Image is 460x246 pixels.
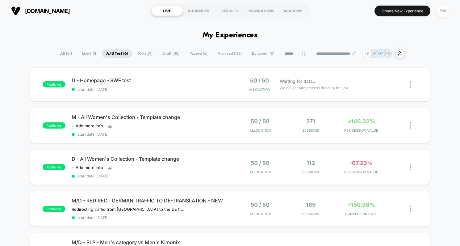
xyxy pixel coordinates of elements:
span: All ( 61 ) [56,49,77,58]
img: close [410,164,411,170]
span: PER SESSION VALUE [337,170,385,174]
div: INSPIRATIONS [246,6,277,16]
span: Allocation [249,212,271,216]
span: Sessions [287,128,334,133]
span: By Label [252,51,267,56]
span: Sessions [287,212,334,216]
div: LIVE [151,6,183,16]
span: start date: [DATE] [72,174,230,178]
span: Archived ( 133 ) [213,49,246,58]
span: 50 / 50 [250,77,269,84]
span: A/B Test ( 6 ) [102,49,132,58]
span: 271 [306,118,315,125]
span: + Add more info [72,123,103,128]
span: M - All Women's Collection - Template change [72,114,230,120]
p: HB [385,51,390,56]
span: 165 [306,201,316,208]
span: 112 [307,160,315,166]
span: Allocation [249,170,271,174]
span: Sessions [287,170,334,174]
h1: My Experiences [203,31,258,40]
img: close [410,122,411,129]
div: ACADEMY [277,6,309,16]
span: +150.98% [347,201,375,208]
div: REPORTS [214,6,246,16]
button: SW [435,5,451,17]
p: MT [378,51,383,56]
span: We collect and process the data for you [280,85,348,91]
img: Visually logo [11,6,20,15]
span: 50 / 50 [251,118,270,125]
span: [DOMAIN_NAME] [25,8,70,14]
span: M/D - PLP - Men's category vs Men's Kimonix [72,239,230,245]
span: Draft ( 45 ) [158,49,184,58]
span: 50 / 50 [251,201,270,208]
span: published [43,81,65,87]
span: D - All Women's Collection - Template change [72,156,230,162]
span: 100% ( 4 ) [133,49,157,58]
span: Paused ( 6 ) [185,49,212,58]
span: Live ( 10 ) [77,49,101,58]
span: published [43,206,65,212]
span: PER SESSION VALUE [337,128,385,133]
div: SW [437,5,449,17]
img: close [410,81,411,88]
span: M/D - REDIRECT GERMAN TRAFFIC TO DE-TRANSLATION - NEW [72,197,230,204]
span: start date: [DATE] [72,132,230,137]
button: Create New Experience [374,6,430,16]
span: -67.23% [349,160,373,166]
div: + 5 [362,49,371,58]
span: + Add more info [72,165,103,170]
span: Waiting for data... [280,78,316,85]
span: start date: [DATE] [72,87,230,92]
span: +146.32% [347,118,375,125]
img: close [410,206,411,212]
button: [DOMAIN_NAME] [9,6,72,16]
span: Allocation [249,128,271,133]
img: end [352,52,356,55]
span: CONVERSION RATE [337,212,385,216]
p: AF [371,51,376,56]
span: Allocation [249,87,270,92]
span: published [43,122,65,129]
span: published [43,164,65,170]
span: 50 / 50 [251,160,270,166]
span: Redirecting traffic from [GEOGRAPHIC_DATA] to the DE translation of the website. [72,207,186,212]
div: AUDIENCES [183,6,214,16]
span: D - Homepage - SWF test [72,77,230,83]
span: start date: [DATE] [72,215,230,220]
